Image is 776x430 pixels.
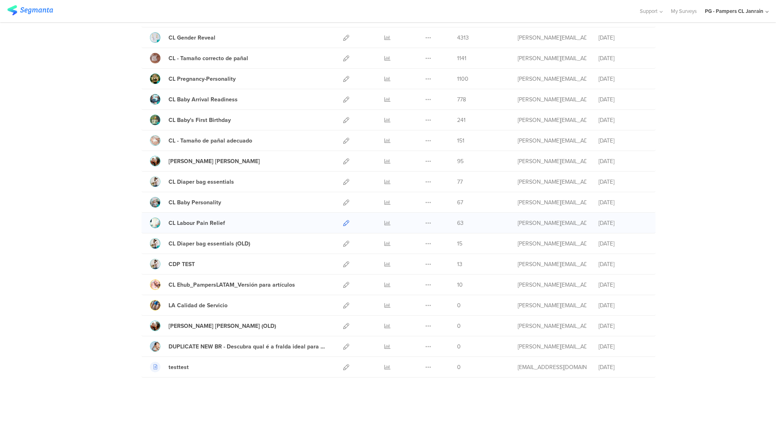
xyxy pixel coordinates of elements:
div: CL - Tamaño de pañal adecuado [169,136,252,145]
span: 0 [457,301,461,310]
div: [DATE] [599,75,647,83]
div: perez.ep@pg.com [518,54,586,63]
a: DUPLICATE NEW BR - Descubra qual é a fralda ideal para o seu bebê! Full Complete Con Form [150,341,325,352]
div: ernazarova.y@pg.com [518,198,586,207]
div: CL Baby Personality [169,198,221,207]
a: CDP TEST [150,259,195,269]
img: segmanta logo [7,5,53,15]
div: perez.ep@pg.com [518,322,586,330]
div: ernazarova.y@pg.com [518,239,586,248]
div: testtest [169,363,189,371]
div: perez.ep@pg.com [518,157,586,166]
a: CL Baby Personality [150,197,221,208]
span: 15 [457,239,462,248]
span: 778 [457,95,466,104]
span: 0 [457,363,461,371]
span: 4313 [457,34,469,42]
div: [DATE] [599,116,647,124]
span: 63 [457,219,464,227]
span: 0 [457,322,461,330]
div: [DATE] [599,198,647,207]
div: perez.ep@pg.com [518,116,586,124]
div: CL Baby's First Birthday [169,116,231,124]
a: CL Baby Arrival Readiness [150,94,238,105]
a: CL - Tamaño de pañal adecuado [150,135,252,146]
div: perez.ep@pg.com [518,281,586,289]
span: Support [640,7,658,15]
div: [DATE] [599,34,647,42]
div: [DATE] [599,95,647,104]
div: CDP TEST [169,260,195,268]
a: [PERSON_NAME] [PERSON_NAME] (OLD) [150,321,276,331]
a: CL Diaper bag essentials [150,176,234,187]
span: 1141 [457,54,466,63]
span: 67 [457,198,463,207]
div: CL - Tamaño correcto de pañal [169,54,248,63]
div: ernazarova.y@pg.com [518,34,586,42]
div: dabrowski.d.3@pg.com [518,260,586,268]
div: ernazarova.y@pg.com [518,219,586,227]
div: [DATE] [599,136,647,145]
div: PG - Pampers CL Janrain [705,7,763,15]
a: CL - Tamaño correcto de pañal [150,53,248,63]
div: [DATE] [599,322,647,330]
div: perez.ep@pg.com [518,75,586,83]
div: CL Baby Arrival Readiness [169,95,238,104]
a: CL Baby's First Birthday [150,115,231,125]
div: ernazarova.y@pg.com [518,95,586,104]
a: testtest [150,362,189,372]
span: 0 [457,342,461,351]
a: LA Calidad de Servicio [150,300,228,310]
span: 151 [457,136,464,145]
span: 10 [457,281,463,289]
span: 1100 [457,75,468,83]
div: [DATE] [599,54,647,63]
div: nart.a@pg.com [518,363,586,371]
div: [DATE] [599,178,647,186]
div: CL Gender Reveal [169,34,215,42]
div: CL Ehub_PampersLATAM_Versión para artículos [169,281,295,289]
a: [PERSON_NAME] [PERSON_NAME] [150,156,260,166]
div: CL Diaper bag essentials [169,178,234,186]
a: CL Gender Reveal [150,32,215,43]
span: 77 [457,178,463,186]
div: [DATE] [599,342,647,351]
div: [DATE] [599,363,647,371]
a: CL Labour Pain Relief [150,218,225,228]
div: perez.ep@pg.com [518,178,586,186]
div: [DATE] [599,281,647,289]
div: [DATE] [599,157,647,166]
span: 13 [457,260,462,268]
span: 95 [457,157,464,166]
div: CL Pregnancy-Personality [169,75,236,83]
span: 241 [457,116,466,124]
div: CL Labour Pain Relief [169,219,225,227]
div: CL Verdadero o Falso [169,157,260,166]
a: CL Pregnancy-Personality [150,73,236,84]
div: [DATE] [599,219,647,227]
div: CL Diaper bag essentials (OLD) [169,239,250,248]
div: [DATE] [599,260,647,268]
div: LA Calidad de Servicio [169,301,228,310]
div: DUPLICATE NEW BR - Descubra qual é a fralda ideal para o seu bebê! Full Complete Con Form [169,342,325,351]
div: [DATE] [599,239,647,248]
div: perez.ep@pg.com [518,136,586,145]
a: CL Diaper bag essentials (OLD) [150,238,250,249]
div: perez.ep@pg.com [518,342,586,351]
div: CL Verdadero o Falso (OLD) [169,322,276,330]
div: perez.ep@pg.com [518,301,586,310]
div: [DATE] [599,301,647,310]
a: CL Ehub_PampersLATAM_Versión para artículos [150,279,295,290]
